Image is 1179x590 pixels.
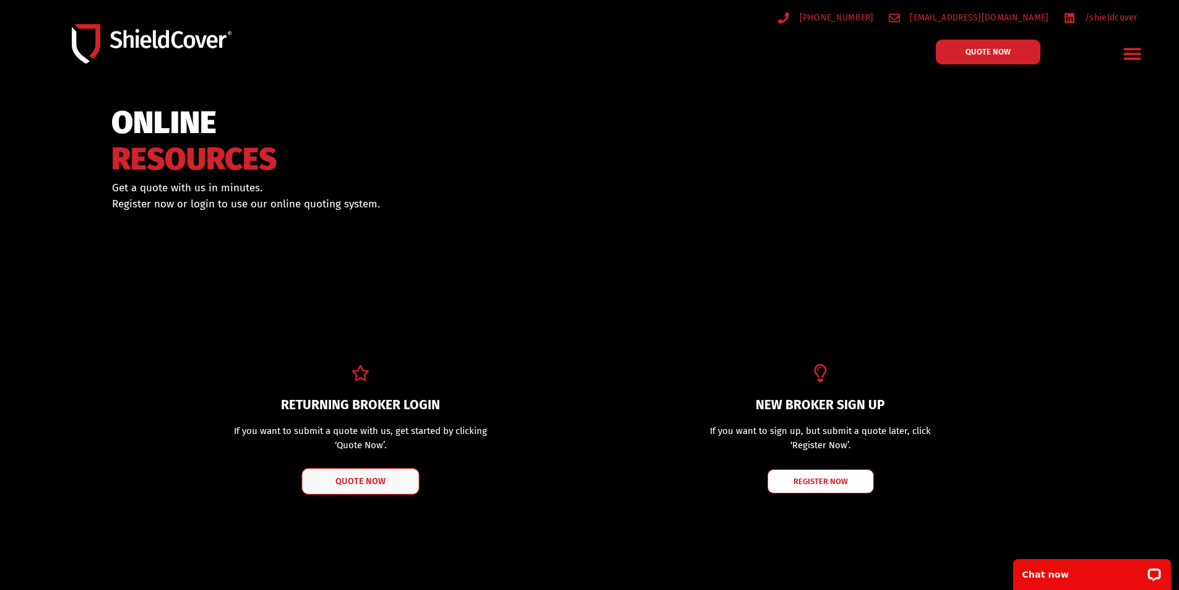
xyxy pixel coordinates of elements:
[907,10,1048,25] span: [EMAIL_ADDRESS][DOMAIN_NAME]
[756,397,885,413] a: NEW BROKER SIGN UP​
[965,48,1011,56] span: QUOTE NOW
[1005,551,1179,590] iframe: LiveChat chat widget
[936,40,1040,64] a: QUOTE NOW
[1064,10,1138,25] a: /shieldcover
[889,10,1049,25] a: [EMAIL_ADDRESS][DOMAIN_NAME]
[688,424,954,452] p: If you want to sign up, but submit a quote later, click ‘Register Now’.
[797,10,874,25] span: [PHONE_NUMBER]
[302,468,420,495] a: QUOTE NOW
[72,24,231,63] img: Shield-Cover-Underwriting-Australia-logo-full
[112,180,574,212] p: Get a quote with us in minutes. Register now or login to use our online quoting system.
[201,399,521,412] h2: RETURNING BROKER LOGIN
[336,477,386,485] span: QUOTE NOW
[1118,39,1147,68] div: Menu Toggle
[1082,10,1138,25] span: /shieldcover
[778,10,874,25] a: [PHONE_NUMBER]
[793,477,848,485] span: REGISTER NOW
[225,424,496,452] p: If you want to submit a quote with us, get started by clicking ‘Quote Now’.
[767,469,874,493] a: REGISTER NOW
[111,110,277,136] span: ONLINE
